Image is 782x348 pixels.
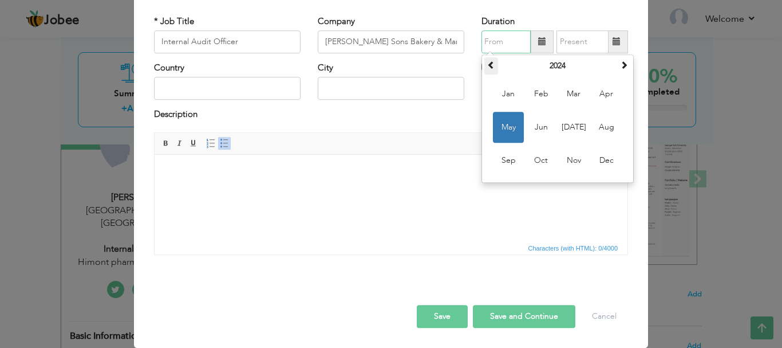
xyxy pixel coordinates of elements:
[558,112,589,143] span: [DATE]
[526,243,622,253] div: Statistics
[473,305,575,328] button: Save and Continue
[498,57,617,75] th: Select Year
[487,61,495,69] span: Previous Year
[154,15,194,28] label: * Job Title
[417,305,468,328] button: Save
[556,30,609,53] input: Present
[318,62,333,74] label: City
[154,62,184,74] label: Country
[580,305,628,328] button: Cancel
[620,61,628,69] span: Next Year
[173,137,186,150] a: Italic
[481,30,531,53] input: From
[318,15,355,28] label: Company
[481,15,515,28] label: Duration
[526,243,621,253] span: Characters (with HTML): 0/4000
[558,145,589,176] span: Nov
[155,155,627,241] iframe: Rich Text Editor, workEditor
[526,112,556,143] span: Jun
[493,79,524,110] span: Jan
[558,79,589,110] span: Mar
[204,137,217,150] a: Insert/Remove Numbered List
[187,137,200,150] a: Underline
[493,112,524,143] span: May
[526,79,556,110] span: Feb
[218,137,231,150] a: Insert/Remove Bulleted List
[160,137,172,150] a: Bold
[154,109,198,121] label: Description
[493,145,524,176] span: Sep
[591,145,622,176] span: Dec
[591,79,622,110] span: Apr
[526,145,556,176] span: Oct
[591,112,622,143] span: Aug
